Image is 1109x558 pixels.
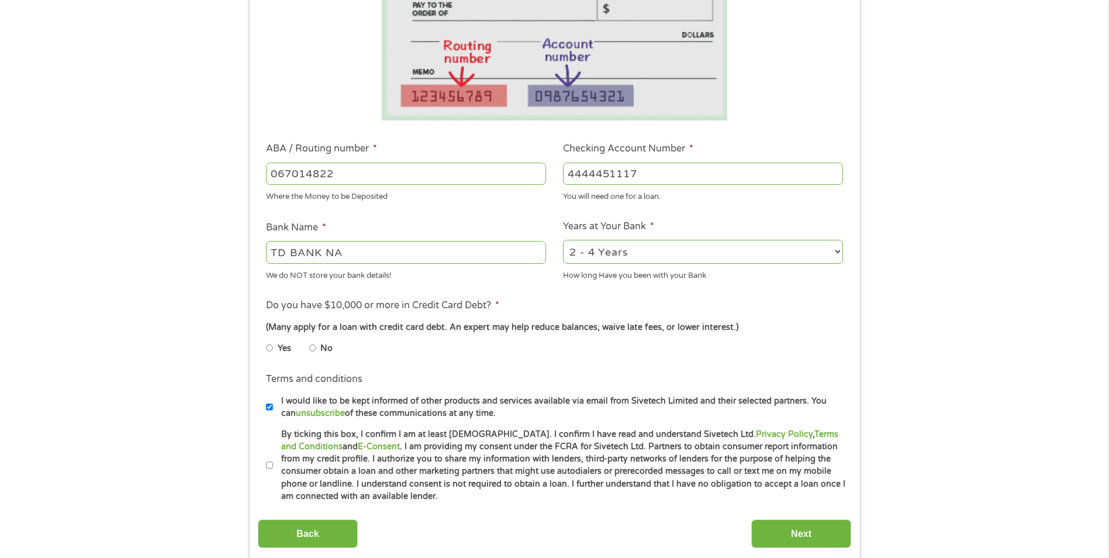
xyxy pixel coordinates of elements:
[358,442,400,452] a: E-Consent
[563,221,654,233] label: Years at Your Bank
[563,266,843,281] div: How long Have you been with your Bank
[320,342,333,355] label: No
[563,143,693,155] label: Checking Account Number
[266,222,326,234] label: Bank Name
[266,321,842,334] div: (Many apply for a loan with credit card debt. An expert may help reduce balances, waive late fees...
[266,143,377,155] label: ABA / Routing number
[751,519,851,548] input: Next
[266,163,546,185] input: 263177916
[296,408,345,418] a: unsubscribe
[266,299,499,312] label: Do you have $10,000 or more in Credit Card Debt?
[563,163,843,185] input: 345634636
[756,429,813,439] a: Privacy Policy
[278,342,291,355] label: Yes
[258,519,358,548] input: Back
[266,373,362,385] label: Terms and conditions
[563,187,843,203] div: You will need one for a loan.
[266,266,546,281] div: We do NOT store your bank details!
[273,395,847,420] label: I would like to be kept informed of other products and services available via email from Sivetech...
[273,428,847,503] label: By ticking this box, I confirm I am at least [DEMOGRAPHIC_DATA]. I confirm I have read and unders...
[266,187,546,203] div: Where the Money to be Deposited
[281,429,838,452] a: Terms and Conditions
